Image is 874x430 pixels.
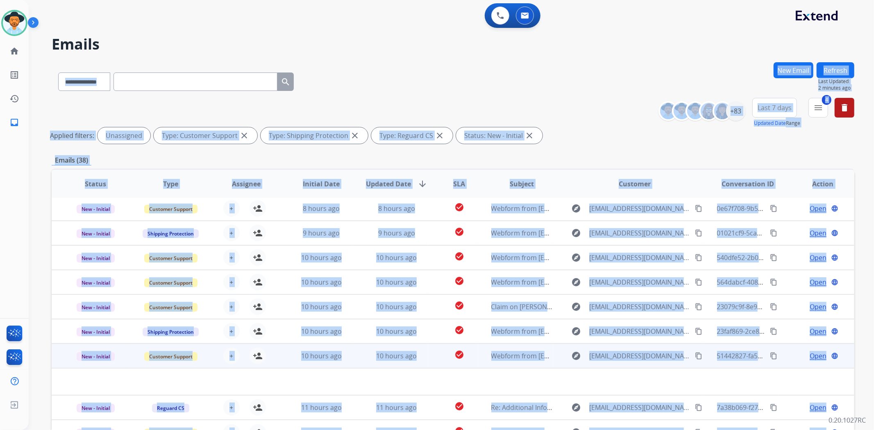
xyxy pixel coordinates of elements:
[52,155,91,165] p: Emails (38)
[589,228,690,238] span: [EMAIL_ADDRESS][DOMAIN_NAME]
[144,278,198,287] span: Customer Support
[722,179,774,189] span: Conversation ID
[810,302,826,312] span: Open
[818,78,854,85] span: Last Updated:
[589,302,690,312] span: [EMAIL_ADDRESS][DOMAIN_NAME]
[717,253,842,262] span: 540dfe52-2b0e-4354-bb36-601f54e198cd
[232,179,261,189] span: Assignee
[454,350,464,360] mat-icon: check_circle
[229,204,233,213] span: +
[301,403,342,412] span: 11 hours ago
[77,303,115,312] span: New - Initial
[144,303,198,312] span: Customer Support
[717,302,842,311] span: 23079c9f-8e95-43fd-abb6-61b496dda871
[770,278,777,286] mat-icon: content_copy
[770,352,777,360] mat-icon: content_copy
[717,351,843,360] span: 51442827-fa59-4443-9a3d-679872aa4bbd
[619,179,651,189] span: Customer
[301,278,342,287] span: 10 hours ago
[810,351,826,361] span: Open
[695,404,702,411] mat-icon: content_copy
[770,205,777,212] mat-icon: content_copy
[154,127,257,144] div: Type: Customer Support
[77,205,115,213] span: New - Initial
[301,302,342,311] span: 10 hours ago
[589,204,690,213] span: [EMAIL_ADDRESS][DOMAIN_NAME]
[303,179,340,189] span: Initial Date
[9,46,19,56] mat-icon: home
[77,278,115,287] span: New - Initial
[810,253,826,263] span: Open
[510,179,534,189] span: Subject
[376,351,417,360] span: 10 hours ago
[223,323,240,339] button: +
[454,251,464,261] mat-icon: check_circle
[223,299,240,315] button: +
[717,327,840,336] span: 23faf869-2ce8-4cc9-be6e-7aa35b278b74
[810,326,826,336] span: Open
[454,401,464,411] mat-icon: check_circle
[589,253,690,263] span: [EMAIL_ADDRESS][DOMAIN_NAME]
[589,403,690,412] span: [EMAIL_ADDRESS][DOMAIN_NAME]
[77,254,115,263] span: New - Initial
[491,403,598,412] span: Re: Additional Information Needed
[9,94,19,104] mat-icon: history
[50,131,94,140] p: Applied filters:
[571,302,581,312] mat-icon: explore
[810,403,826,412] span: Open
[376,302,417,311] span: 10 hours ago
[3,11,26,34] img: avatar
[281,77,291,87] mat-icon: search
[818,85,854,91] span: 2 minutes ago
[695,205,702,212] mat-icon: content_copy
[454,227,464,237] mat-icon: check_circle
[261,127,368,144] div: Type: Shipping Protection
[143,229,199,238] span: Shipping Protection
[376,403,417,412] span: 11 hours ago
[453,179,465,189] span: SLA
[163,179,178,189] span: Type
[810,204,826,213] span: Open
[144,254,198,263] span: Customer Support
[831,254,838,261] mat-icon: language
[77,328,115,336] span: New - Initial
[810,228,826,238] span: Open
[774,62,813,78] button: New Email
[378,204,415,213] span: 8 hours ago
[77,229,115,238] span: New - Initial
[378,229,415,238] span: 9 hours ago
[454,276,464,286] mat-icon: check_circle
[52,36,854,52] h2: Emails
[571,403,581,412] mat-icon: explore
[301,351,342,360] span: 10 hours ago
[695,278,702,286] mat-icon: content_copy
[350,131,360,140] mat-icon: close
[808,98,828,118] button: 4
[223,348,240,364] button: +
[454,325,464,335] mat-icon: check_circle
[301,327,342,336] span: 10 hours ago
[831,205,838,212] mat-icon: language
[303,204,340,213] span: 8 hours ago
[152,404,189,412] span: Reguard CS
[717,278,843,287] span: 564dabcf-408a-4907-b256-3b1607e9e81a
[770,328,777,335] mat-icon: content_copy
[223,225,240,241] button: +
[9,70,19,80] mat-icon: list_alt
[418,179,427,189] mat-icon: arrow_downward
[223,399,240,416] button: +
[239,131,249,140] mat-icon: close
[817,62,854,78] button: Refresh
[695,254,702,261] mat-icon: content_copy
[85,179,106,189] span: Status
[779,170,854,198] th: Action
[571,326,581,336] mat-icon: explore
[717,204,839,213] span: 0e67f708-9b5e-41c2-abcb-27efa32ef90b
[98,127,150,144] div: Unassigned
[571,277,581,287] mat-icon: explore
[695,328,702,335] mat-icon: content_copy
[754,120,800,127] span: Range
[435,131,445,140] mat-icon: close
[223,200,240,217] button: +
[831,229,838,237] mat-icon: language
